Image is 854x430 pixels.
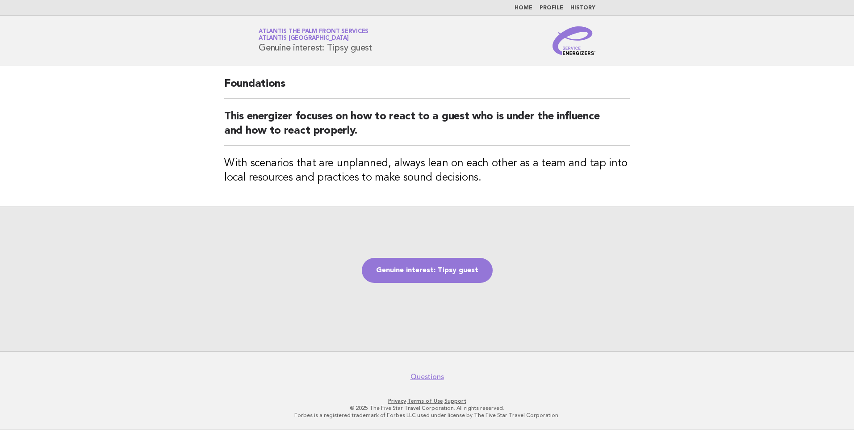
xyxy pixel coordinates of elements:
[362,258,493,283] a: Genuine interest: Tipsy guest
[410,372,444,381] a: Questions
[224,77,630,99] h2: Foundations
[154,397,700,405] p: · ·
[540,5,563,11] a: Profile
[444,398,466,404] a: Support
[154,412,700,419] p: Forbes is a registered trademark of Forbes LLC used under license by The Five Star Travel Corpora...
[224,156,630,185] h3: With scenarios that are unplanned, always lean on each other as a team and tap into local resourc...
[570,5,595,11] a: History
[388,398,406,404] a: Privacy
[407,398,443,404] a: Terms of Use
[259,29,372,52] h1: Genuine interest: Tipsy guest
[515,5,532,11] a: Home
[553,26,595,55] img: Service Energizers
[224,110,630,146] h2: This energizer focuses on how to react to a guest who is under the influence and how to react pro...
[259,29,368,41] a: Atlantis The Palm Front ServicesAtlantis [GEOGRAPHIC_DATA]
[259,36,349,42] span: Atlantis [GEOGRAPHIC_DATA]
[154,405,700,412] p: © 2025 The Five Star Travel Corporation. All rights reserved.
